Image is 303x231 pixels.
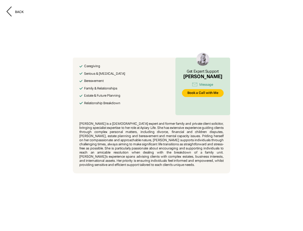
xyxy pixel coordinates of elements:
[182,89,224,97] a: Book a Call with Me
[183,74,222,80] div: [PERSON_NAME]
[84,72,125,76] div: Serious & [MEDICAL_DATA]
[84,86,117,90] div: Family & Relationships
[84,94,120,98] div: Estate & Future Planning
[183,69,222,74] h3: Get Expert Support
[84,64,100,68] div: Caregiving
[15,10,24,14] div: Back
[84,101,120,105] div: Relationship Breakdown
[84,79,104,83] div: Bereavement
[6,7,24,17] button: Back
[182,82,224,87] a: Message
[199,83,213,87] div: Message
